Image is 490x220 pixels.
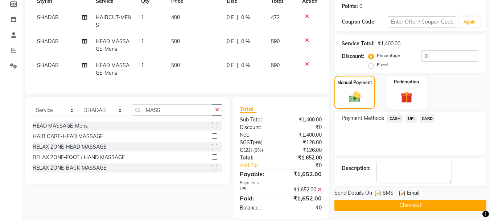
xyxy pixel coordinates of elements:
div: Payments [240,180,322,186]
span: 1 [141,38,144,45]
div: Description: [342,165,371,172]
div: Service Total: [342,40,375,47]
span: CGST [240,147,253,153]
div: Paid: [234,194,281,203]
div: ₹1,652.00 [281,186,327,194]
div: 0 [359,3,362,10]
span: 500 [171,38,180,45]
span: UPI [405,115,417,123]
span: Total [240,105,256,113]
span: | [237,62,238,69]
div: ₹126.00 [281,146,327,154]
span: HAIRCUT-MENS [96,14,131,28]
label: Percentage [377,52,400,59]
span: HEAD MASSAGE-Mens [96,38,129,52]
div: ₹0 [289,162,328,169]
div: Discount: [342,53,364,60]
span: Email [407,189,419,198]
div: Points: [342,3,358,10]
div: HEAD MASSAGE-Mens [33,122,88,130]
span: SHADAB [37,38,59,45]
span: 1 [141,62,144,69]
span: SHADAB [37,14,59,21]
div: ₹1,652.00 [281,154,327,162]
span: | [237,38,238,45]
div: Discount: [234,124,281,131]
span: 0 % [241,62,250,69]
button: Checkout [334,200,486,211]
span: 1 [141,14,144,21]
span: 0 % [241,14,250,21]
span: 0 F [227,62,234,69]
div: ₹1,400.00 [281,116,327,124]
span: 9% [254,140,261,145]
label: Manual Payment [337,79,372,86]
a: Add Tip [234,162,288,169]
div: Sub Total: [234,116,281,124]
div: ₹126.00 [281,139,327,146]
div: ₹1,400.00 [378,40,400,47]
div: RELAX ZONE-FOOT / HAND MASSAGE [33,154,125,161]
div: HAIR CARE-HEAD MASSAGE [33,133,103,140]
div: ₹1,400.00 [281,131,327,139]
div: ₹0 [281,124,327,131]
div: RELAX ZONE-HEAD MASSAGE [33,143,106,151]
span: CASH [387,115,403,123]
span: CARD [420,115,435,123]
span: SHADAB [37,62,59,69]
label: Fixed [377,62,388,68]
div: Payable: [234,170,281,178]
span: 590 [271,62,280,69]
span: | [237,14,238,21]
span: SGST [240,139,253,146]
span: 400 [171,14,180,21]
span: 472 [271,14,280,21]
span: Payment Methods [342,115,384,122]
span: 500 [171,62,180,69]
span: 590 [271,38,280,45]
img: _gift.svg [397,90,416,104]
input: Search or Scan [132,104,212,116]
span: SMS [383,189,394,198]
div: UPI [234,186,281,194]
div: Coupon Code [342,18,387,26]
div: Net: [234,131,281,139]
span: HEAD MASSAGE-Mens [96,62,129,76]
div: ₹1,652.00 [281,194,327,203]
span: 0 % [241,38,250,45]
div: Balance : [234,204,281,212]
span: 0 F [227,14,234,21]
div: ₹1,652.00 [281,170,327,178]
div: ( ) [234,139,281,146]
span: Send Details On [334,189,372,198]
input: Enter Offer / Coupon Code [388,16,456,28]
div: RELAX ZONE-BACK MASSAGE [33,164,106,172]
label: Redemption [394,79,419,85]
span: 9% [255,147,262,153]
img: _cash.svg [346,90,364,103]
div: ₹0 [281,204,327,212]
div: Total: [234,154,281,162]
button: Apply [459,17,480,28]
span: 0 F [227,38,234,45]
div: ( ) [234,146,281,154]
